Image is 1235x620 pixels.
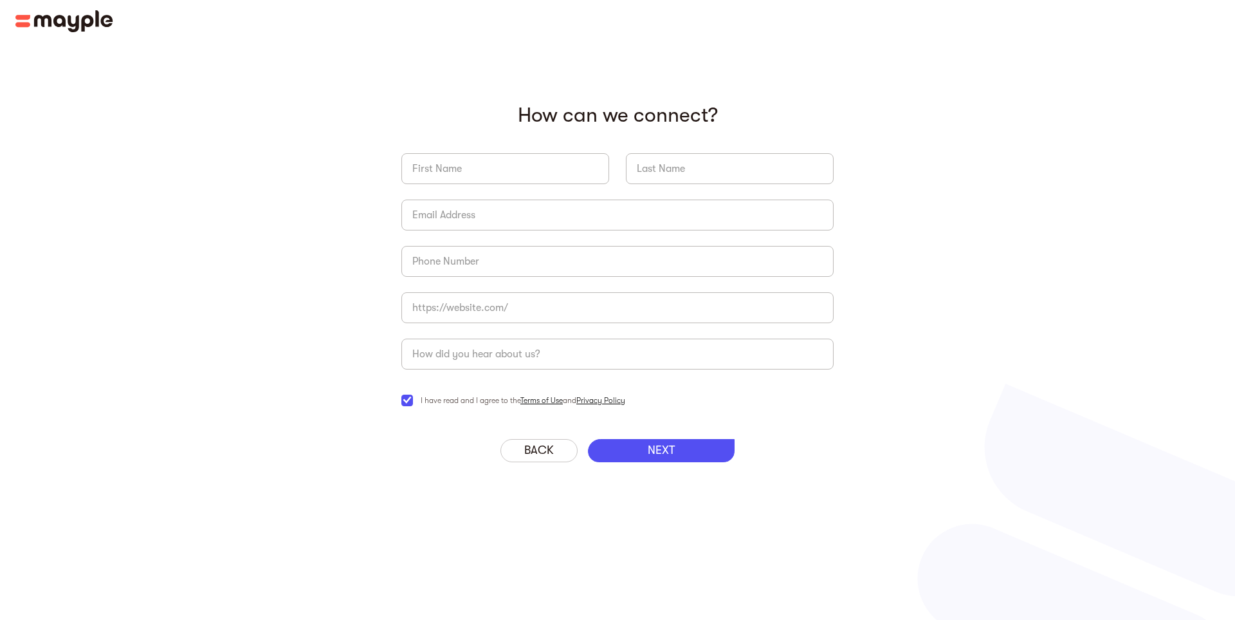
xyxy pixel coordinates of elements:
p: Back [524,444,554,458]
span: I have read and I agree to the and [421,393,625,408]
input: Last Name [626,153,834,184]
input: Phone Number [401,246,834,277]
input: Email Address [401,200,834,230]
p: How can we connect? [401,103,834,127]
img: Mayple logo [15,10,113,32]
input: First Name [401,153,609,184]
input: How did you hear about us? [401,339,834,370]
input: https://website.com/ [401,292,834,323]
p: NEXT [648,444,675,458]
a: Privacy Policy [576,396,625,405]
a: Terms of Use [520,396,563,405]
